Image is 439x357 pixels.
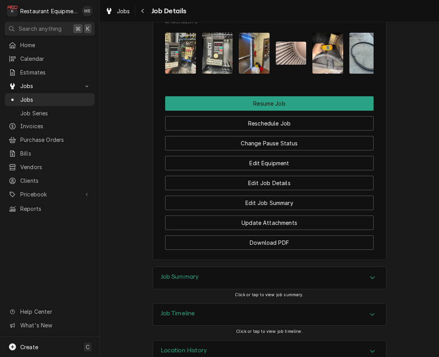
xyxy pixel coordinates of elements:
button: Edit Equipment [165,156,374,170]
button: Change Pause Status [165,136,374,150]
span: Search anything [19,25,62,33]
span: K [86,25,90,33]
button: Resume Job [165,96,374,111]
h3: Location History [161,347,207,354]
a: Purchase Orders [5,133,95,146]
img: s4Z3lAJRLKSRxKVmBS62 [239,33,270,74]
a: Invoices [5,120,95,133]
span: Vendors [20,163,91,171]
span: ⌘ [75,25,81,33]
a: Reports [5,202,95,215]
button: Reschedule Job [165,116,374,131]
a: Estimates [5,66,95,79]
div: Button Group Row [165,170,374,190]
button: Accordion Details Expand Trigger [153,304,386,325]
a: Clients [5,174,95,187]
a: Go to What's New [5,319,95,332]
span: Jobs [20,82,79,90]
span: Click or tap to view job timeline. [236,329,302,334]
img: GDkTIVeeSd2BHXzSqSog [202,33,233,74]
span: C [86,343,90,351]
span: Jobs [117,7,130,15]
div: Accordion Header [153,304,386,325]
button: Download PDF [165,235,374,250]
span: Purchase Orders [20,136,91,144]
span: Pricebook [20,190,79,198]
div: Accordion Header [153,267,386,289]
span: Reports [20,205,91,213]
a: Jobs [5,93,95,106]
div: R [7,5,18,16]
a: Go to Jobs [5,80,95,92]
a: Calendar [5,52,95,65]
span: Bills [20,149,91,157]
button: Edit Job Details [165,176,374,190]
div: Button Group Row [165,150,374,170]
img: 5wFMdCBiSJKmgQo98gNr [165,33,196,74]
span: Click or tap to view job summary. [235,292,303,297]
div: Button Group Row [165,131,374,150]
div: Button Group Row [165,210,374,230]
h3: Job Timeline [161,310,195,317]
button: Edit Job Summary [165,196,374,210]
h3: Job Summary [161,273,199,281]
div: Restaurant Equipment Diagnostics's Avatar [7,5,18,16]
a: Home [5,39,95,51]
div: Matthew Brunty's Avatar [82,5,93,16]
span: Help Center [20,308,90,316]
div: Button Group Row [165,111,374,131]
img: 9fxXQ8v0TjWquQjdeZEv [276,42,307,65]
span: Invoices [20,122,91,130]
div: MB [82,5,93,16]
div: Button Group Row [165,190,374,210]
div: Button Group [165,96,374,250]
div: Job Timeline [153,303,386,326]
span: Jobs [20,95,91,104]
span: Job Series [20,109,91,117]
div: Restaurant Equipment Diagnostics [20,7,78,15]
div: Button Group Row [165,230,374,250]
span: Clients [20,177,91,185]
div: Job Summary [153,267,386,289]
div: Button Group Row [165,96,374,111]
a: Bills [5,147,95,160]
a: Go to Help Center [5,305,95,318]
span: Home [20,41,91,49]
img: SHcn9zv5S4SmTLwW40Ua [312,33,343,74]
a: Go to Pricebook [5,188,95,201]
span: What's New [20,321,90,329]
span: Create [20,344,38,350]
span: Attachments [165,27,374,80]
a: Vendors [5,161,95,173]
a: Job Series [5,107,95,120]
span: Attachments [165,19,374,25]
span: Estimates [20,68,91,76]
span: Job Details [149,6,187,16]
button: Navigate back [137,5,149,17]
button: Update Attachments [165,216,374,230]
span: Calendar [20,55,91,63]
div: Attachments [165,19,374,80]
img: X8t6FqyETBClI2tilNWr [349,33,380,74]
a: Jobs [102,5,133,18]
button: Search anything⌘K [5,22,95,35]
button: Accordion Details Expand Trigger [153,267,386,289]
